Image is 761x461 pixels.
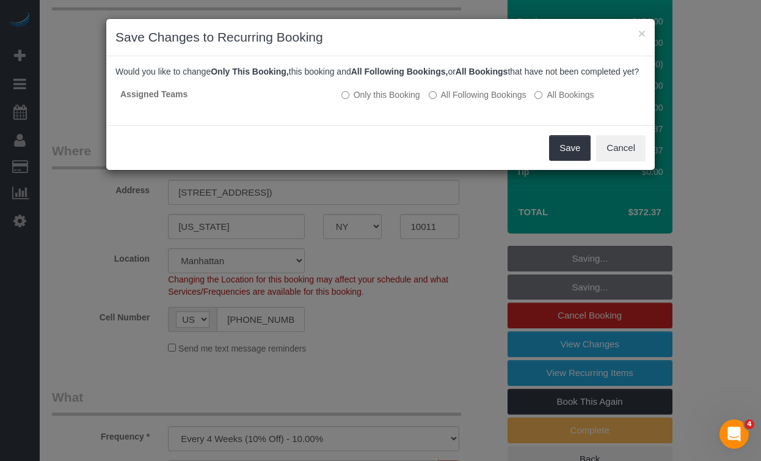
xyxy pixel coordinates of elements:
label: All bookings that have not been completed yet will be changed. [534,89,594,101]
iframe: Intercom live chat [719,419,749,449]
button: Cancel [596,135,646,161]
b: All Following Bookings, [351,67,448,76]
b: All Bookings [456,67,508,76]
b: Only This Booking, [211,67,289,76]
strong: Assigned Teams [120,89,188,99]
label: This and all the bookings after it will be changed. [429,89,526,101]
span: 4 [745,419,754,429]
button: × [638,27,646,40]
input: All Following Bookings [429,91,437,99]
input: Only this Booking [341,91,349,99]
button: Save [549,135,591,161]
label: All other bookings in the series will remain the same. [341,89,420,101]
p: Would you like to change this booking and or that have not been completed yet? [115,65,646,78]
h3: Save Changes to Recurring Booking [115,28,646,46]
input: All Bookings [534,91,542,99]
